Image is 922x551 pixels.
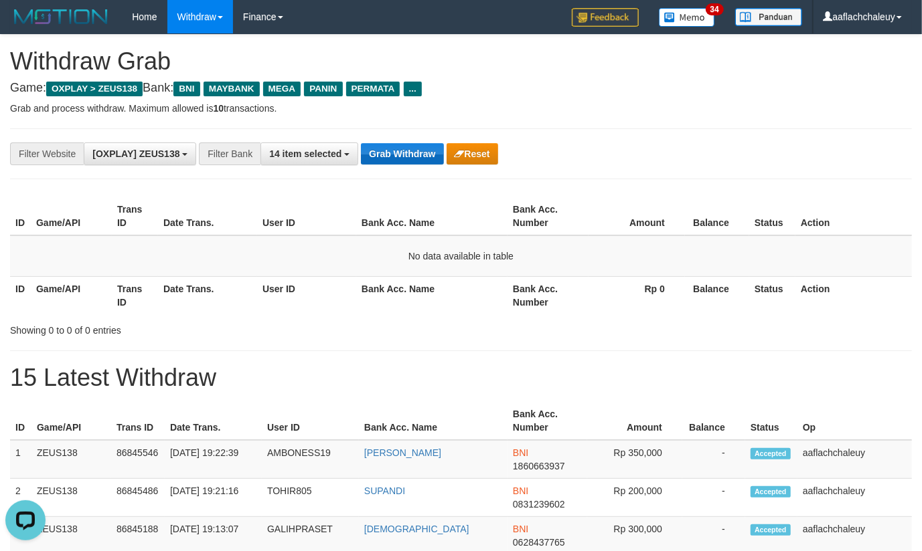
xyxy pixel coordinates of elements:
[659,8,715,27] img: Button%20Memo.svg
[10,402,31,440] th: ID
[257,197,356,235] th: User ID
[92,148,179,159] span: [OXPLAY] ZEUS138
[587,402,682,440] th: Amount
[31,440,111,479] td: ZEUS138
[589,276,685,314] th: Rp 0
[749,276,795,314] th: Status
[751,448,791,459] span: Accepted
[797,479,912,517] td: aaflachchaleuy
[262,479,359,517] td: TOHIR805
[364,485,405,496] a: SUPANDI
[508,276,589,314] th: Bank Acc. Number
[356,276,508,314] th: Bank Acc. Name
[111,402,165,440] th: Trans ID
[46,82,143,96] span: OXPLAY > ZEUS138
[10,142,84,165] div: Filter Website
[260,142,358,165] button: 14 item selected
[735,8,802,26] img: panduan.png
[513,524,528,534] span: BNI
[10,48,912,75] h1: Withdraw Grab
[31,276,112,314] th: Game/API
[513,499,565,510] span: Copy 0831239602 to clipboard
[589,197,685,235] th: Amount
[158,276,257,314] th: Date Trans.
[158,197,257,235] th: Date Trans.
[112,276,158,314] th: Trans ID
[10,235,912,277] td: No data available in table
[257,276,356,314] th: User ID
[10,82,912,95] h4: Game: Bank:
[346,82,400,96] span: PERMATA
[304,82,342,96] span: PANIN
[269,148,341,159] span: 14 item selected
[263,82,301,96] span: MEGA
[682,479,745,517] td: -
[447,143,498,164] button: Reset
[572,8,639,27] img: Feedback.jpg
[165,479,262,517] td: [DATE] 19:21:16
[204,82,260,96] span: MAYBANK
[31,402,111,440] th: Game/API
[685,197,749,235] th: Balance
[262,440,359,479] td: AMBONESS19
[165,440,262,479] td: [DATE] 19:22:39
[795,276,912,314] th: Action
[213,103,224,114] strong: 10
[173,82,200,96] span: BNI
[111,479,165,517] td: 86845486
[513,485,528,496] span: BNI
[199,142,260,165] div: Filter Bank
[404,82,422,96] span: ...
[587,440,682,479] td: Rp 350,000
[749,197,795,235] th: Status
[262,402,359,440] th: User ID
[797,440,912,479] td: aaflachchaleuy
[31,197,112,235] th: Game/API
[513,461,565,471] span: Copy 1860663937 to clipboard
[111,440,165,479] td: 86845546
[10,7,112,27] img: MOTION_logo.png
[165,402,262,440] th: Date Trans.
[587,479,682,517] td: Rp 200,000
[751,486,791,498] span: Accepted
[364,524,469,534] a: [DEMOGRAPHIC_DATA]
[508,197,589,235] th: Bank Acc. Number
[361,143,443,164] button: Grab Withdraw
[10,318,374,337] div: Showing 0 to 0 of 0 entries
[112,197,158,235] th: Trans ID
[364,447,441,458] a: [PERSON_NAME]
[10,440,31,479] td: 1
[5,5,46,45] button: Open LiveChat chat widget
[745,402,797,440] th: Status
[10,197,31,235] th: ID
[751,524,791,536] span: Accepted
[359,402,508,440] th: Bank Acc. Name
[10,364,912,391] h1: 15 Latest Withdraw
[795,197,912,235] th: Action
[84,142,196,165] button: [OXPLAY] ZEUS138
[10,479,31,517] td: 2
[682,440,745,479] td: -
[10,276,31,314] th: ID
[685,276,749,314] th: Balance
[31,479,111,517] td: ZEUS138
[356,197,508,235] th: Bank Acc. Name
[706,3,724,15] span: 34
[513,447,528,458] span: BNI
[10,102,912,115] p: Grab and process withdraw. Maximum allowed is transactions.
[508,402,587,440] th: Bank Acc. Number
[797,402,912,440] th: Op
[682,402,745,440] th: Balance
[513,537,565,548] span: Copy 0628437765 to clipboard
